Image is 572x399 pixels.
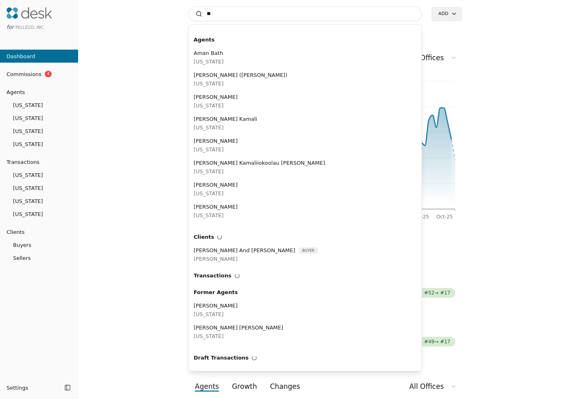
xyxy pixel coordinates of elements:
button: agents [188,379,225,394]
span: [PERSON_NAME] And [PERSON_NAME] [194,246,295,255]
span: [US_STATE] [194,211,238,220]
span: Aman Bath [194,49,224,57]
span: Pellego, Inc. [15,25,45,30]
span: Settings [7,384,28,392]
button: Settings [3,381,62,394]
span: [US_STATE] [194,167,325,176]
img: Desk [7,7,52,19]
span: Buyer [299,247,318,254]
span: [PERSON_NAME] [194,137,238,145]
span: [US_STATE] [194,123,257,132]
span: [US_STATE] [194,189,238,198]
button: growth [225,379,264,394]
span: [PERSON_NAME] [194,256,238,262]
span: [US_STATE] [194,332,283,340]
tspan: Oct-25 [437,214,453,220]
span: 4 [45,71,52,77]
div: Clients [194,233,417,241]
span: [US_STATE] [194,57,224,66]
span: [US_STATE] [194,79,287,88]
span: # 52 → # 17 [419,288,455,298]
button: changes [264,379,307,394]
span: for [7,24,14,30]
span: [PERSON_NAME] Kamali [194,115,257,123]
span: [PERSON_NAME] Kamaliiokoolau [PERSON_NAME] [194,159,325,167]
button: Add [432,7,462,21]
span: [US_STATE] [194,310,238,318]
span: [PERSON_NAME] [194,93,238,101]
span: [PERSON_NAME] [194,203,238,211]
div: Transactions [194,271,417,280]
span: # 49 → # 17 [419,337,455,347]
span: [US_STATE] [194,145,238,154]
span: [US_STATE] [194,101,238,110]
div: Agents [194,35,417,44]
div: Draft Transactions [194,353,417,362]
div: Former Agents [194,288,417,297]
span: [PERSON_NAME] [PERSON_NAME] [194,323,283,332]
span: [PERSON_NAME] ([PERSON_NAME]) [194,71,287,79]
span: [PERSON_NAME] [194,301,238,310]
span: [PERSON_NAME] [194,181,238,189]
tspan: Jan-25 [413,214,429,220]
div: Suggestions [189,31,421,371]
